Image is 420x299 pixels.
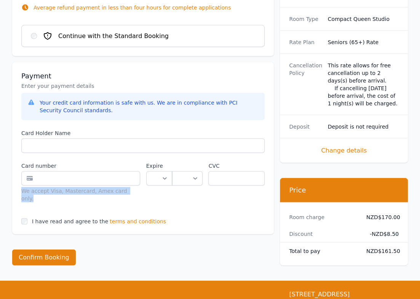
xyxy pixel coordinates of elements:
[21,162,140,170] label: Card number
[172,162,202,170] label: .
[328,15,399,23] dd: Compact Queen Studio
[32,218,108,224] label: I have read and agree to the
[328,62,399,107] div: This rate allows for free cancellation up to 2 days(s) before arrival. If cancelling [DATE] befor...
[366,247,399,255] dd: NZD$161.50
[110,218,166,225] span: terms and conditions
[40,99,259,114] div: Your credit card information is safe with us. We are in compliance with PCI Security Council stan...
[21,72,265,81] h3: Payment
[328,123,399,130] dd: Deposit is not required
[289,247,360,255] dt: Total to pay
[289,213,360,221] dt: Room charge
[21,187,140,202] div: We accept Visa, Mastercard, Amex card only.
[58,32,169,41] span: Continue with the Standard Booking
[21,82,265,90] p: Enter your payment details
[289,15,321,23] dt: Room Type
[146,162,172,170] label: Expire
[366,230,399,238] dd: - NZD$8.50
[34,4,231,11] p: Average refund payment in less than four hours for complete applications
[12,250,76,266] button: Confirm Booking
[289,123,321,130] dt: Deposit
[289,230,360,238] dt: Discount
[289,146,399,155] span: Change details
[21,129,265,137] label: Card Holder Name
[208,162,265,170] label: CVC
[289,38,321,46] dt: Rate Plan
[366,213,399,221] dd: NZD$170.00
[289,186,399,195] h3: Price
[289,62,321,107] dt: Cancellation Policy
[328,38,399,46] dd: Seniors (65+) Rate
